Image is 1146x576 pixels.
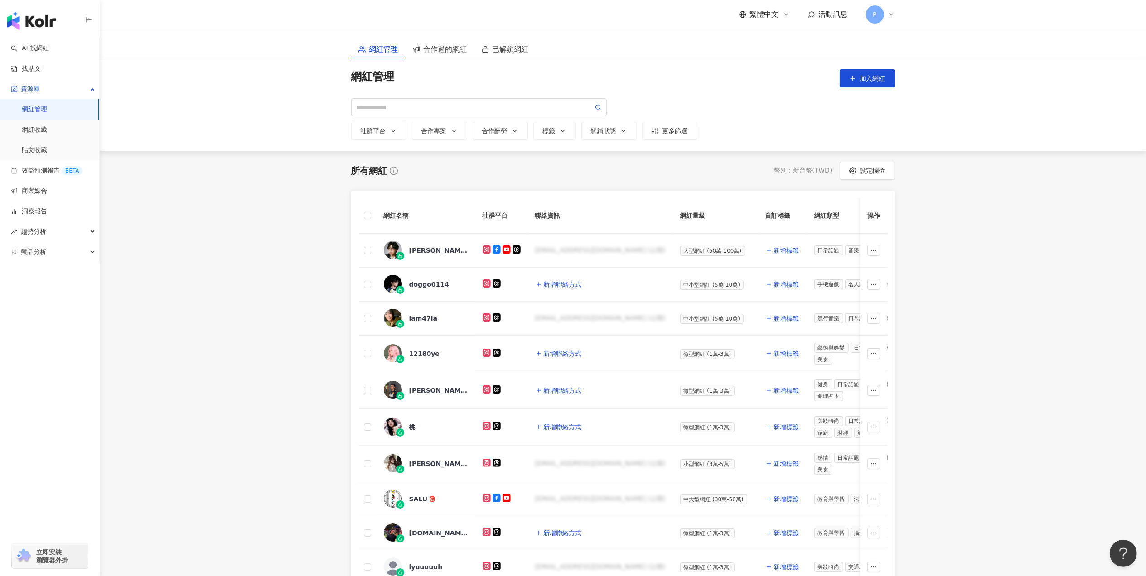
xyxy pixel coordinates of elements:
[409,494,428,504] div: SALU
[861,198,888,234] th: 操作
[384,418,402,436] img: KOL Avatar
[21,79,40,99] span: 資源庫
[680,459,735,469] span: 小型網紅 (3萬-5萬)
[22,105,47,114] a: 網紅管理
[369,43,398,55] span: 網紅管理
[535,459,666,468] div: [EMAIL_ADDRESS][DOMAIN_NAME] (公開)
[384,381,402,399] img: KOL Avatar
[473,122,528,140] button: 合作酬勞
[11,207,47,216] a: 洞察報告
[765,558,800,576] button: 新增標籤
[834,428,852,438] span: 財經
[765,524,800,542] button: 新增標籤
[845,245,863,255] span: 音樂
[774,460,799,467] span: 新增標籤
[652,127,688,134] div: 更多篩選
[673,198,758,234] th: 網紅量級
[774,529,799,537] span: 新增標籤
[384,557,402,576] img: KOL Avatar
[377,198,475,234] th: 網紅名稱
[535,314,666,323] div: [EMAIL_ADDRESS][DOMAIN_NAME] (公開)
[544,350,582,357] span: 新增聯絡方式
[412,122,467,140] button: 合作專案
[765,309,800,327] button: 新增標籤
[493,43,529,55] span: 已解鎖網紅
[840,162,895,180] button: 設定欄位
[361,127,397,134] div: 社群平台
[765,418,800,436] button: 新增標籤
[854,428,872,438] span: 旅遊
[384,344,402,362] img: KOL Avatar
[22,146,47,155] a: 貼文收藏
[409,280,449,289] div: doggo0114
[384,309,402,327] img: KOL Avatar
[814,379,832,389] span: 健身
[409,349,440,358] div: 12180ye
[814,343,849,353] span: 藝術與娛樂
[814,391,843,401] span: 命理占卜
[409,314,438,323] div: iam47la
[544,387,582,394] span: 新增聯絡方式
[544,423,582,431] span: 新增聯絡方式
[807,198,935,234] th: 網紅類型
[840,69,895,87] button: 加入網紅
[409,422,416,432] div: 桃
[642,122,697,140] button: 更多篩選
[680,349,735,359] span: 微型網紅 (1萬-3萬)
[351,164,387,177] div: 所有網紅
[774,495,799,503] span: 新增標籤
[845,279,874,289] span: 名人動態
[845,313,874,323] span: 日常話題
[11,166,82,175] a: 效益預測報告BETA
[765,275,800,293] button: 新增標籤
[814,465,832,475] span: 美食
[680,386,735,396] span: 微型網紅 (1萬-3萬)
[424,43,467,55] span: 合作過的網紅
[535,524,582,542] button: 新增聯絡方式
[680,280,744,290] span: 中小型網紅 (5萬-10萬)
[814,245,843,255] span: 日常話題
[765,345,800,363] button: 新增標籤
[409,562,443,571] div: lyuuuuuh
[544,529,582,537] span: 新增聯絡方式
[384,454,402,472] img: KOL Avatar
[11,64,41,73] a: 找貼文
[860,75,885,82] span: 加入網紅
[533,122,576,140] button: 標籤
[774,350,799,357] span: 新增標籤
[814,313,843,323] span: 流行音樂
[845,562,874,572] span: 交通工具
[814,453,832,463] span: 感情
[814,528,849,538] span: 教育與學習
[680,528,735,538] span: 微型網紅 (1萬-3萬)
[384,523,402,542] img: KOL Avatar
[845,416,874,426] span: 日常話題
[351,122,406,140] button: 社群平台
[774,247,799,254] span: 新增標籤
[11,44,49,53] a: searchAI 找網紅
[535,418,582,436] button: 新增聯絡方式
[384,490,402,508] img: KOL Avatar
[680,246,745,256] span: 大型網紅 (50萬-100萬)
[11,187,47,196] a: 商案媒合
[774,387,799,394] span: 新增標籤
[758,198,807,234] th: 自訂標籤
[22,125,47,134] a: 網紅收藏
[814,494,849,504] span: 教育與學習
[819,10,848,19] span: 活動訊息
[591,127,627,134] div: 解鎖狀態
[535,494,666,504] div: [EMAIL_ADDRESS][DOMAIN_NAME] (公開)
[543,127,566,134] div: 標籤
[535,275,582,293] button: 新增聯絡方式
[765,381,800,399] button: 新增標籤
[765,455,800,473] button: 新增標籤
[680,494,747,504] span: 中大型網紅 (30萬-50萬)
[409,528,468,538] div: [DOMAIN_NAME]
[774,315,799,322] span: 新增標籤
[15,549,32,563] img: chrome extension
[581,122,637,140] button: 解鎖狀態
[851,528,869,538] span: 攝影
[873,10,876,19] span: P
[750,10,779,19] span: 繁體中文
[535,246,666,255] div: [EMAIL_ADDRESS][DOMAIN_NAME] (公開)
